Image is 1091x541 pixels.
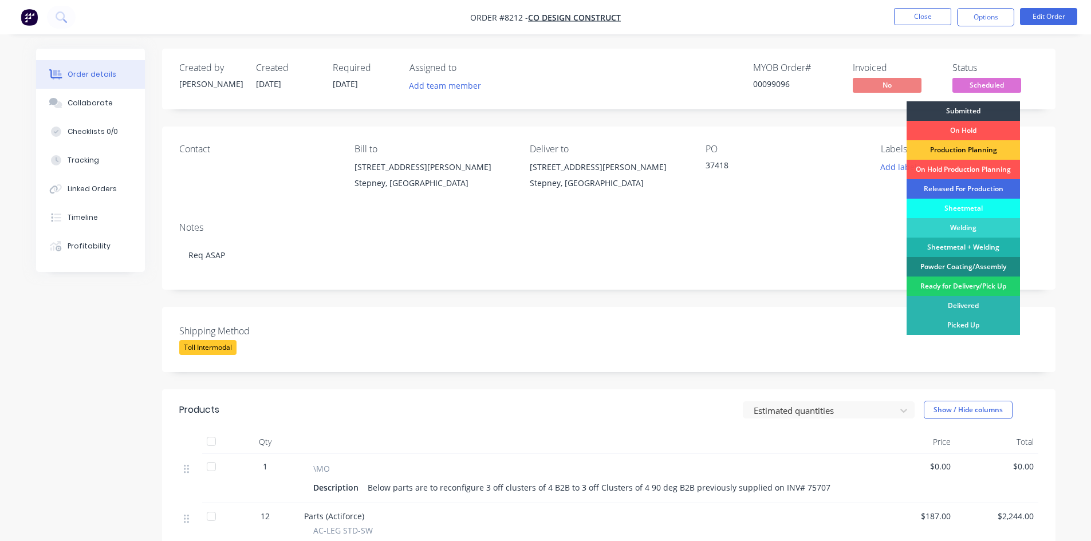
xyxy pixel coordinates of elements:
[179,222,1038,233] div: Notes
[952,78,1021,95] button: Scheduled
[333,62,396,73] div: Required
[872,431,955,453] div: Price
[304,511,364,522] span: Parts (Actiforce)
[960,460,1034,472] span: $0.00
[853,78,921,92] span: No
[179,324,322,338] label: Shipping Method
[179,62,242,73] div: Created by
[36,89,145,117] button: Collaborate
[261,510,270,522] span: 12
[706,144,862,155] div: PO
[403,78,487,93] button: Add team member
[706,159,849,175] div: 37418
[894,8,951,25] button: Close
[952,62,1038,73] div: Status
[21,9,38,26] img: Factory
[256,62,319,73] div: Created
[68,98,113,108] div: Collaborate
[907,199,1020,218] div: Sheetmetal
[179,238,1038,273] div: Req ASAP
[313,463,330,475] span: \MO
[955,431,1038,453] div: Total
[528,12,621,23] a: Co Design Construct
[68,212,98,223] div: Timeline
[530,175,687,191] div: Stepney, [GEOGRAPHIC_DATA]
[409,62,524,73] div: Assigned to
[179,78,242,90] div: [PERSON_NAME]
[68,155,99,165] div: Tracking
[875,159,927,175] button: Add labels
[907,121,1020,140] div: On Hold
[960,510,1034,522] span: $2,244.00
[36,203,145,232] button: Timeline
[877,510,951,522] span: $187.00
[907,140,1020,160] div: Production Planning
[907,160,1020,179] div: On Hold Production Planning
[907,257,1020,277] div: Powder Coating/Assembly
[231,431,300,453] div: Qty
[907,296,1020,315] div: Delivered
[907,238,1020,257] div: Sheetmetal + Welding
[907,218,1020,238] div: Welding
[530,159,687,196] div: [STREET_ADDRESS][PERSON_NAME]Stepney, [GEOGRAPHIC_DATA]
[68,184,117,194] div: Linked Orders
[907,315,1020,335] div: Picked Up
[313,479,363,496] div: Description
[68,69,116,80] div: Order details
[530,159,687,175] div: [STREET_ADDRESS][PERSON_NAME]
[68,127,118,137] div: Checklists 0/0
[853,62,939,73] div: Invoiced
[36,60,145,89] button: Order details
[179,340,237,355] div: Toll Intermodal
[355,175,511,191] div: Stepney, [GEOGRAPHIC_DATA]
[355,144,511,155] div: Bill to
[530,144,687,155] div: Deliver to
[753,62,839,73] div: MYOB Order #
[36,175,145,203] button: Linked Orders
[907,101,1020,121] div: Submitted
[313,524,373,536] span: AC-LEG STD-SW
[333,78,358,89] span: [DATE]
[68,241,111,251] div: Profitability
[355,159,511,175] div: [STREET_ADDRESS][PERSON_NAME]
[179,403,219,417] div: Products
[36,146,145,175] button: Tracking
[753,78,839,90] div: 00099096
[470,12,528,23] span: Order #8212 -
[36,117,145,146] button: Checklists 0/0
[1020,8,1077,25] button: Edit Order
[36,232,145,260] button: Profitability
[957,8,1014,26] button: Options
[881,144,1038,155] div: Labels
[924,401,1013,419] button: Show / Hide columns
[907,277,1020,296] div: Ready for Delivery/Pick Up
[907,179,1020,199] div: Released For Production
[877,460,951,472] span: $0.00
[179,144,336,155] div: Contact
[363,479,835,496] div: Below parts are to reconfigure 3 off clusters of 4 B2B to 3 off Clusters of 4 90 deg B2B previous...
[409,78,487,93] button: Add team member
[355,159,511,196] div: [STREET_ADDRESS][PERSON_NAME]Stepney, [GEOGRAPHIC_DATA]
[256,78,281,89] span: [DATE]
[952,78,1021,92] span: Scheduled
[263,460,267,472] span: 1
